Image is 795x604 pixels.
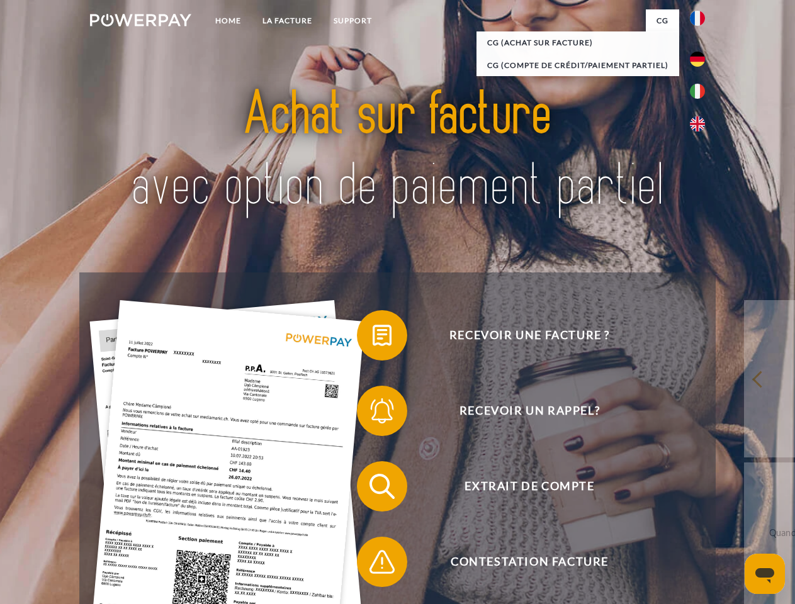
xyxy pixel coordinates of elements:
[375,310,684,361] span: Recevoir une facture ?
[205,9,252,32] a: Home
[690,116,705,131] img: en
[252,9,323,32] a: LA FACTURE
[357,537,684,587] button: Contestation Facture
[323,9,383,32] a: Support
[745,554,785,594] iframe: Bouton de lancement de la fenêtre de messagerie
[690,84,705,99] img: it
[366,395,398,427] img: qb_bell.svg
[90,14,191,26] img: logo-powerpay-white.svg
[366,471,398,502] img: qb_search.svg
[476,54,679,77] a: CG (Compte de crédit/paiement partiel)
[357,461,684,512] button: Extrait de compte
[375,461,684,512] span: Extrait de compte
[646,9,679,32] a: CG
[690,52,705,67] img: de
[120,60,675,241] img: title-powerpay_fr.svg
[476,31,679,54] a: CG (achat sur facture)
[690,11,705,26] img: fr
[357,386,684,436] button: Recevoir un rappel?
[366,546,398,578] img: qb_warning.svg
[366,320,398,351] img: qb_bill.svg
[375,386,684,436] span: Recevoir un rappel?
[375,537,684,587] span: Contestation Facture
[357,310,684,361] button: Recevoir une facture ?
